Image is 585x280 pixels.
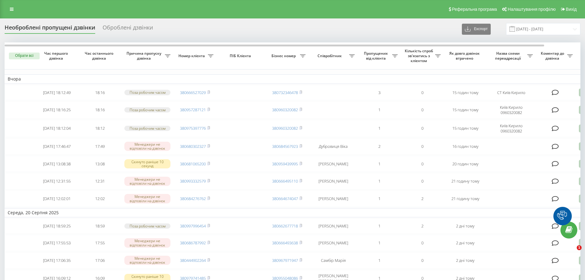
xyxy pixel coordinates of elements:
a: 380732346478 [272,90,298,95]
td: 12:02 [78,191,121,207]
td: 16 годин тому [444,138,487,155]
span: Причина пропуску дзвінка [124,51,165,61]
td: 15 годин тому [444,85,487,100]
td: Київ Кирило 0960320082 [487,120,536,137]
td: 2 [401,219,444,234]
td: [DATE] 12:31:55 [35,173,78,189]
div: Менеджери не відповіли на дзвінок [124,194,170,203]
span: Співробітник [312,53,349,58]
span: Час першого дзвінка [40,51,73,61]
a: 380960320082 [272,107,298,112]
td: 1 [358,120,401,137]
a: 380666527029 [180,90,206,95]
span: Пропущених від клієнта [361,51,392,61]
td: 17:55 [78,235,121,251]
td: 17:06 [78,252,121,269]
td: 0 [401,138,444,155]
div: Менеджери не відповіли на дзвінок [124,142,170,151]
td: 18:59 [78,219,121,234]
td: [DATE] 18:59:25 [35,219,78,234]
td: [PERSON_NAME] [309,191,358,207]
td: 0 [401,85,444,100]
div: Поза робочим часом [124,90,170,95]
div: Скинуто раніше 10 секунд [124,159,170,168]
td: 0 [401,120,444,137]
td: [DATE] 13:08:38 [35,156,78,172]
span: Час останнього дзвінка [83,51,116,61]
div: Поза робочим часом [124,107,170,112]
td: Самбір Марія [309,252,358,269]
span: Назва схеми переадресації [490,51,527,61]
td: 0 [401,156,444,172]
a: 380680302327 [180,144,206,149]
td: 1 [358,173,401,189]
td: 0 [401,173,444,189]
a: 380960320082 [272,125,298,131]
span: 1 [577,245,582,250]
td: 1 [358,219,401,234]
td: 18:12 [78,120,121,137]
td: 17:49 [78,138,121,155]
td: [PERSON_NAME] [309,173,358,189]
span: Номер клієнта [177,53,208,58]
td: Київ Кирило 0960320082 [487,101,536,119]
td: [DATE] 17:06:35 [35,252,78,269]
td: 13:08 [78,156,121,172]
div: Менеджери не відповіли на дзвінок [124,256,170,265]
a: 380664674047 [272,196,298,201]
td: 18:16 [78,101,121,119]
td: 20 годин тому [444,156,487,172]
td: 2 дні тому [444,252,487,269]
td: 2 [401,191,444,207]
a: 380444902264 [180,258,206,263]
span: Як довго дзвінок втрачено [449,51,482,61]
td: 12:31 [78,173,121,189]
td: 0 [401,235,444,251]
button: Обрати всі [9,53,40,59]
td: [DATE] 18:12:49 [35,85,78,100]
div: Менеджери не відповіли на дзвінок [124,177,170,186]
td: [DATE] 12:02:01 [35,191,78,207]
a: 380666493638 [272,240,298,246]
td: 2 дні тому [444,235,487,251]
a: 380959439995 [272,161,298,167]
td: 1 [358,191,401,207]
td: 15 годин тому [444,101,487,119]
div: Поза робочим часом [124,223,170,229]
td: [DATE] 18:16:25 [35,101,78,119]
td: Дубровиця Віка [309,138,358,155]
span: Вихід [566,7,577,12]
div: Поза робочим часом [124,126,170,131]
div: Менеджери не відповіли на дзвінок [124,238,170,247]
a: 380997996454 [180,223,206,229]
a: 380666495110 [272,178,298,184]
iframe: Intercom live chat [564,245,579,260]
td: [DATE] 18:12:04 [35,120,78,137]
a: 380967971947 [272,258,298,263]
td: 2 [358,138,401,155]
td: 21 годину тому [444,173,487,189]
td: 18:16 [78,85,121,100]
span: Реферальна програма [452,7,497,12]
td: 2 дні тому [444,219,487,234]
span: ПІБ Клієнта [222,53,260,58]
div: Необроблені пропущені дзвінки [5,24,95,34]
a: 380684276762 [180,196,206,201]
td: 15 годин тому [444,120,487,137]
a: 380662677718 [272,223,298,229]
td: 1 [358,235,401,251]
span: Кількість спроб зв'язатись з клієнтом [404,49,435,63]
a: 380993332579 [180,178,206,184]
span: Коментар до дзвінка [539,51,567,61]
td: 1 [358,101,401,119]
span: Бізнес номер [269,53,300,58]
td: 3 [358,85,401,100]
td: 0 [401,101,444,119]
a: 380957287121 [180,107,206,112]
td: CT Київ Кирило [487,85,536,100]
a: 380681065200 [180,161,206,167]
a: 380975397776 [180,125,206,131]
button: Експорт [462,24,491,35]
td: 1 [358,156,401,172]
td: 1 [358,252,401,269]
